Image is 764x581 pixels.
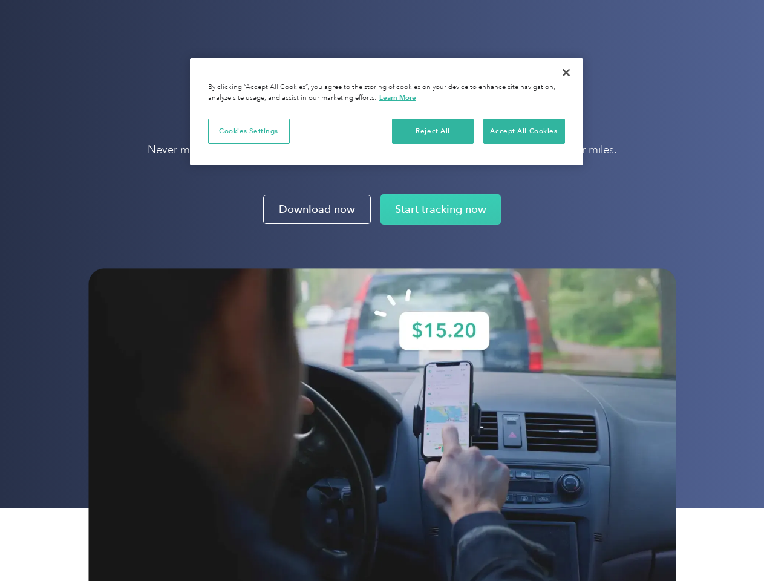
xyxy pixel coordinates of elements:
[208,119,290,144] button: Cookies Settings
[148,97,617,131] h1: Automatic mileage tracker
[190,58,583,165] div: Cookie banner
[553,59,580,86] button: Close
[263,195,370,224] a: Download now
[190,58,583,165] div: Privacy
[148,142,617,157] p: Never miss a mile with the Everlance mileage tracker app. Set it, forget it and track all your mi...
[208,82,565,103] div: By clicking “Accept All Cookies”, you agree to the storing of cookies on your device to enhance s...
[379,93,416,102] a: More information about your privacy, opens in a new tab
[392,119,474,144] button: Reject All
[380,194,501,225] a: Start tracking now
[483,119,565,144] button: Accept All Cookies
